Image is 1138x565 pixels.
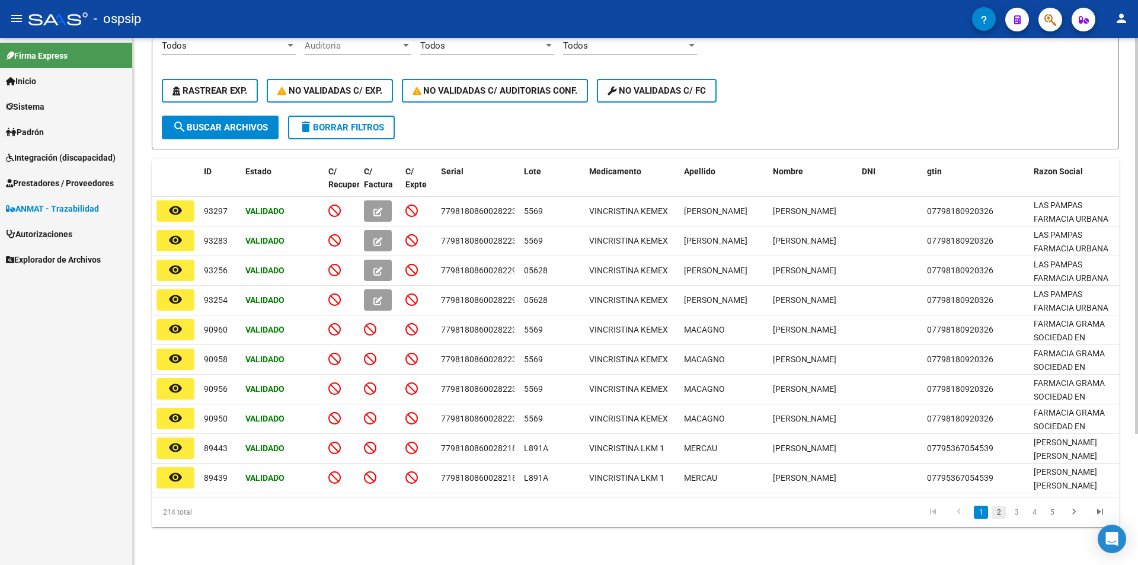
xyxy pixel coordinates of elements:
span: DNI [862,167,875,176]
li: page 3 [1008,502,1025,522]
span: Sistema [6,100,44,113]
span: 77981808600282231710 [441,355,536,364]
strong: Validado [245,206,284,216]
span: VINCRISTINA KEMEX [589,325,668,334]
span: 07795367054539 [927,473,993,483]
span: VINCRISTINA KEMEX [589,206,668,216]
a: 1 [974,506,988,519]
mat-icon: menu [9,11,24,25]
a: go to last page [1089,506,1111,519]
datatable-header-cell: C/ Factura [359,159,401,211]
strong: Validado [245,295,284,305]
mat-icon: remove_red_eye [168,292,183,307]
span: Integración (discapacidad) [6,151,116,164]
span: No validadas c/ FC [608,85,706,96]
span: C/ Recupero [328,167,365,190]
span: Rastrear Exp. [172,85,247,96]
a: go to first page [922,506,944,519]
span: 05628 [524,295,548,305]
datatable-header-cell: DNI [857,159,922,211]
span: 5569 [524,325,543,334]
button: No validadas c/ FC [597,79,717,103]
strong: Validado [245,414,284,423]
span: Auditoria [305,40,401,51]
span: C/ Factura [364,167,393,190]
mat-icon: remove_red_eye [168,411,183,425]
span: [PERSON_NAME] [773,473,836,483]
span: Explorador de Archivos [6,253,101,266]
mat-icon: delete [299,120,313,134]
mat-icon: remove_red_eye [168,381,183,395]
span: [PERSON_NAME] [773,206,836,216]
span: Lote [524,167,541,176]
span: 07798180920326 [927,325,993,334]
span: MACAGNO [684,355,725,364]
datatable-header-cell: Apellido [679,159,768,211]
span: VINCRISTINA LKM 1 [589,443,664,453]
span: VINCRISTINA KEMEX [589,355,668,364]
button: Buscar Archivos [162,116,279,139]
span: 07798180920326 [927,384,993,394]
datatable-header-cell: gtin [922,159,1029,211]
span: [PERSON_NAME] [684,236,747,245]
span: MERCAU [684,443,717,453]
span: [PERSON_NAME] [684,295,747,305]
span: Estado [245,167,271,176]
span: 77981808600282185450 [441,443,536,453]
span: 77981808600282231709 [441,414,536,423]
span: Razon Social [1034,167,1083,176]
datatable-header-cell: C/ Expte [401,159,436,211]
span: VINCRISTINA KEMEX [589,266,668,275]
datatable-header-cell: Serial [436,159,519,211]
datatable-header-cell: Estado [241,159,324,211]
span: 07798180920326 [927,295,993,305]
strong: Validado [245,236,284,245]
li: page 4 [1025,502,1043,522]
span: LAS PAMPAS FARMACIA URBANA S.C.S. [1034,200,1108,237]
span: [PERSON_NAME] [PERSON_NAME] [1034,467,1097,490]
span: L891A [524,443,548,453]
span: Borrar Filtros [299,122,384,133]
span: 5569 [524,384,543,394]
span: Apellido [684,167,715,176]
span: MACAGNO [684,325,725,334]
span: FARMACIA GRAMA SOCIEDAD EN COMANDITA SIMPLE [1034,378,1111,415]
span: Padrón [6,126,44,139]
span: Buscar Archivos [172,122,268,133]
span: [PERSON_NAME] [684,266,747,275]
span: No Validadas c/ Exp. [277,85,382,96]
span: 93254 [204,295,228,305]
span: - ospsip [94,6,141,32]
span: 90960 [204,325,228,334]
a: go to previous page [948,506,970,519]
span: 77981808600282294156 [441,295,536,305]
span: 77981808600282231701 [441,384,536,394]
strong: Validado [245,266,284,275]
span: VINCRISTINA KEMEX [589,295,668,305]
span: 07798180920326 [927,355,993,364]
span: 5569 [524,355,543,364]
mat-icon: remove_red_eye [168,440,183,455]
div: 214 total [152,497,343,527]
a: 3 [1009,506,1024,519]
button: No Validadas c/ Exp. [267,79,393,103]
span: VINCRISTINA LKM 1 [589,473,664,483]
span: Inicio [6,75,36,88]
span: FARMACIA GRAMA SOCIEDAD EN COMANDITA SIMPLE [1034,319,1111,356]
span: MACAGNO [684,384,725,394]
mat-icon: remove_red_eye [168,352,183,366]
mat-icon: remove_red_eye [168,322,183,336]
span: ID [204,167,212,176]
span: 77981808600282185458 [441,473,536,483]
strong: Validado [245,473,284,483]
span: 07795367054539 [927,443,993,453]
mat-icon: remove_red_eye [168,233,183,247]
span: FARMACIA GRAMA SOCIEDAD EN COMANDITA SIMPLE [1034,408,1111,445]
span: [PERSON_NAME] [773,295,836,305]
span: Todos [420,40,445,51]
span: 07798180920326 [927,206,993,216]
li: page 5 [1043,502,1061,522]
span: LAS PAMPAS FARMACIA URBANA S.C.S. [1034,230,1108,267]
datatable-header-cell: Lote [519,159,584,211]
strong: Validado [245,443,284,453]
